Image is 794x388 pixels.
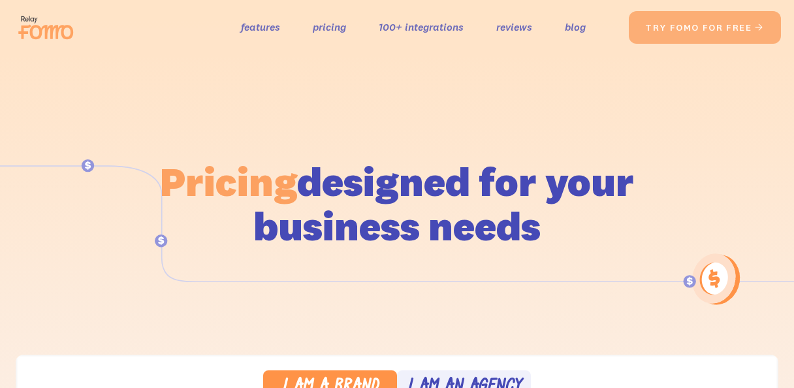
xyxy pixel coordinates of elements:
a: features [241,18,280,37]
span:  [754,22,765,33]
a: try fomo for free [629,11,781,44]
span: Pricing [160,156,297,206]
a: 100+ integrations [379,18,464,37]
a: reviews [496,18,532,37]
a: blog [565,18,586,37]
a: pricing [313,18,346,37]
h1: designed for your business needs [159,159,635,248]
